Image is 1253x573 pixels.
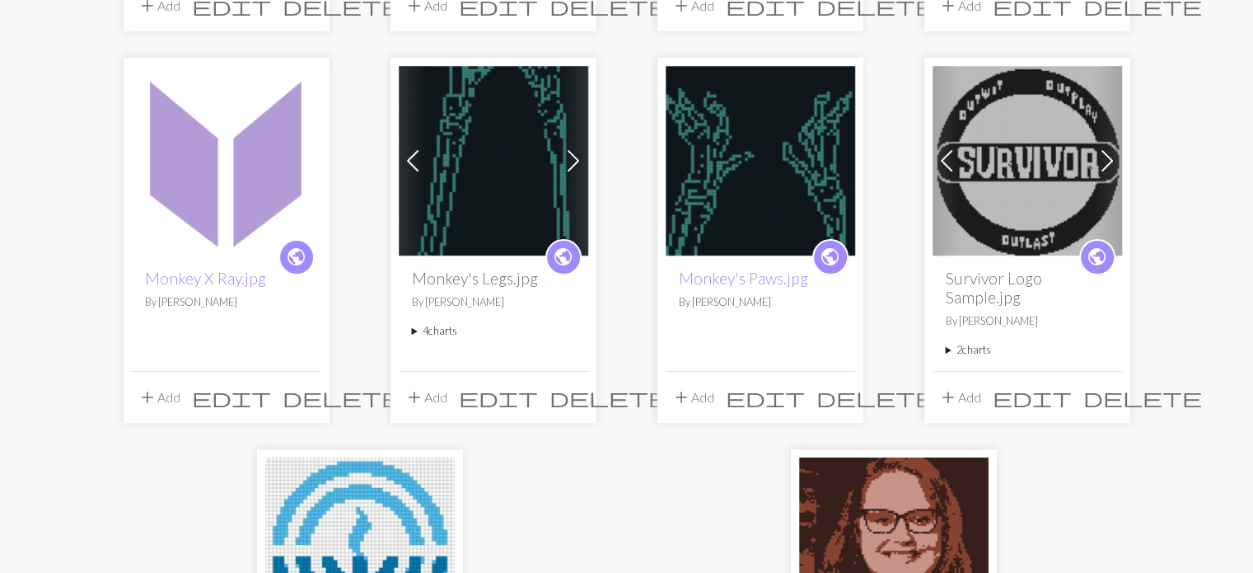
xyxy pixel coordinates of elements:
[993,386,1072,409] span: edit
[132,66,321,256] img: Monkey X Ray.jpg
[186,382,277,413] button: Edit
[799,542,989,558] a: Sierra.jpg
[412,323,575,339] summary: 4charts
[1087,244,1107,270] span: public
[666,66,855,256] img: Monkey's Legs.jpg
[1083,386,1202,409] span: delete
[277,382,407,413] button: Delete
[553,244,573,270] span: public
[933,382,987,413] button: Add
[938,386,958,409] span: add
[946,269,1109,307] h2: Survivor Logo Sample.jpg
[145,269,266,288] a: Monkey X Ray.jpg
[399,382,453,413] button: Add
[549,386,668,409] span: delete
[1078,382,1208,413] button: Delete
[820,241,840,274] i: public
[993,387,1072,407] i: Edit
[812,239,849,275] a: public
[138,386,157,409] span: add
[726,386,805,409] span: edit
[132,382,186,413] button: Add
[720,382,811,413] button: Edit
[946,313,1109,329] p: By [PERSON_NAME]
[459,387,538,407] i: Edit
[286,244,306,270] span: public
[820,244,840,270] span: public
[666,382,720,413] button: Add
[545,239,582,275] a: public
[553,241,573,274] i: public
[278,239,315,275] a: public
[399,66,588,256] img: Monkey's Legs.jpg
[412,269,575,288] h2: Monkey's Legs.jpg
[283,386,401,409] span: delete
[666,151,855,167] a: Monkey's Legs.jpg
[987,382,1078,413] button: Edit
[946,342,1109,358] summary: 2charts
[679,294,842,310] p: By [PERSON_NAME]
[412,294,575,310] p: By [PERSON_NAME]
[192,386,271,409] span: edit
[671,386,691,409] span: add
[679,269,808,288] a: Monkey's Paws.jpg
[404,386,424,409] span: add
[933,66,1122,256] img: Survivor Logo Sample.jpg
[459,386,538,409] span: edit
[286,241,306,274] i: public
[811,382,941,413] button: Delete
[145,294,308,310] p: By [PERSON_NAME]
[816,386,935,409] span: delete
[726,387,805,407] i: Edit
[399,151,588,167] a: Monkey's Legs.jpg
[1087,241,1107,274] i: public
[1079,239,1115,275] a: public
[265,542,455,558] a: JFed Logo.png
[453,382,544,413] button: Edit
[192,387,271,407] i: Edit
[933,151,1122,167] a: Survivor Logo Sample.jpg
[132,151,321,167] a: Monkey X Ray.jpg
[544,382,674,413] button: Delete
